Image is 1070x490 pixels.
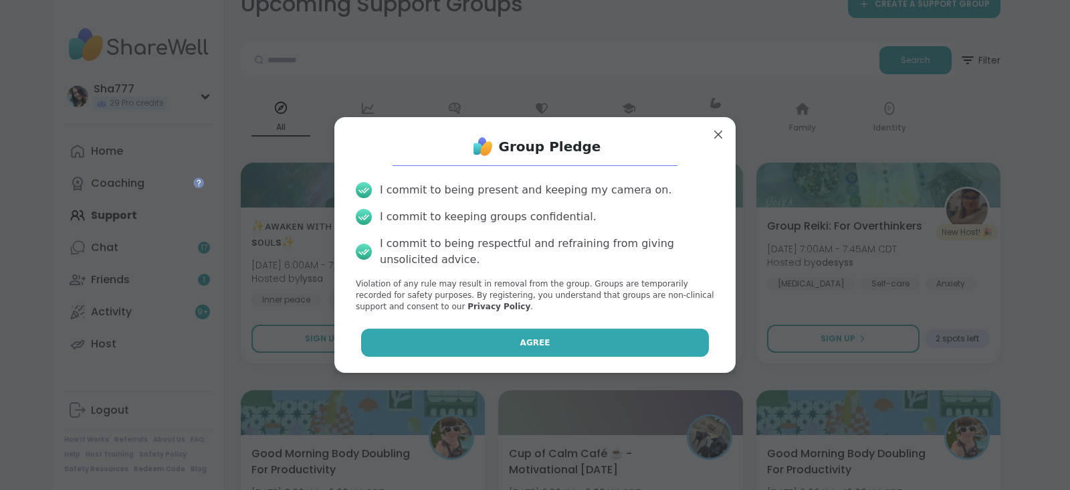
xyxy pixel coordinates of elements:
div: I commit to being present and keeping my camera on. [380,182,671,198]
a: Privacy Policy [467,302,530,311]
iframe: Spotlight [193,177,204,188]
span: Agree [520,337,550,349]
div: I commit to being respectful and refraining from giving unsolicited advice. [380,236,714,268]
p: Violation of any rule may result in removal from the group. Groups are temporarily recorded for s... [356,278,714,312]
h1: Group Pledge [499,137,601,156]
button: Agree [361,329,710,357]
img: ShareWell Logo [469,133,496,160]
div: I commit to keeping groups confidential. [380,209,597,225]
